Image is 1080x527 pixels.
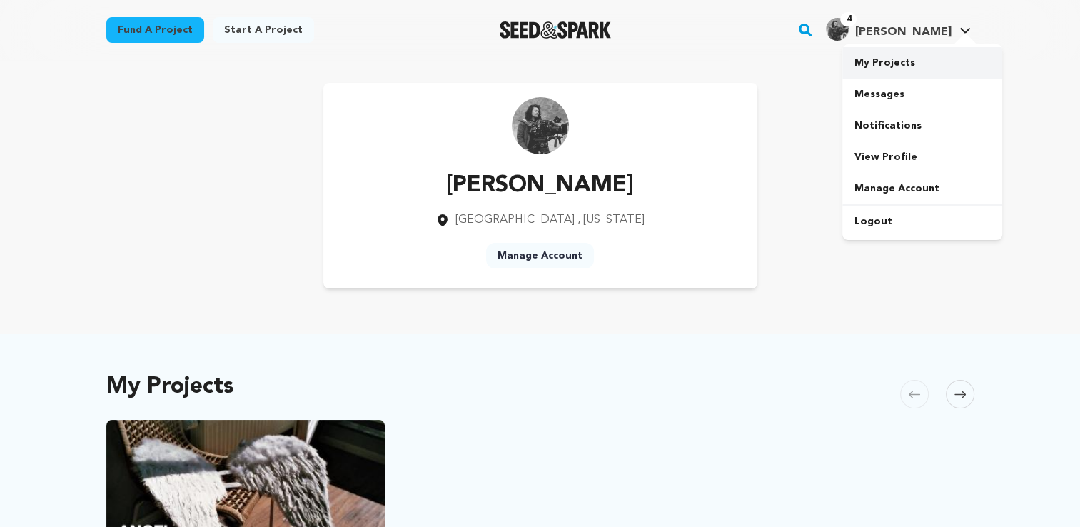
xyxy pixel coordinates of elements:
a: Logout [842,206,1002,237]
a: Messages [842,79,1002,110]
a: View Profile [842,141,1002,173]
span: [PERSON_NAME] [854,26,951,38]
a: Start a project [213,17,314,43]
span: 4 [840,12,857,26]
img: 105179e297140e59.jpg [826,18,849,41]
p: [PERSON_NAME] [435,169,645,203]
span: , [US_STATE] [577,214,645,226]
a: My Projects [842,47,1002,79]
a: Molly W.'s Profile [823,15,974,41]
a: Notifications [842,110,1002,141]
a: Manage Account [842,173,1002,204]
a: Manage Account [486,243,594,268]
h2: My Projects [106,377,234,397]
img: https://seedandspark-static.s3.us-east-2.amazonaws.com/images/User/000/699/843/medium/105179e2971... [512,97,569,154]
span: [GEOGRAPHIC_DATA] [455,214,575,226]
a: Seed&Spark Homepage [500,21,612,39]
span: Molly W.'s Profile [823,15,974,45]
div: Molly W.'s Profile [826,18,951,41]
a: Fund a project [106,17,204,43]
img: Seed&Spark Logo Dark Mode [500,21,612,39]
